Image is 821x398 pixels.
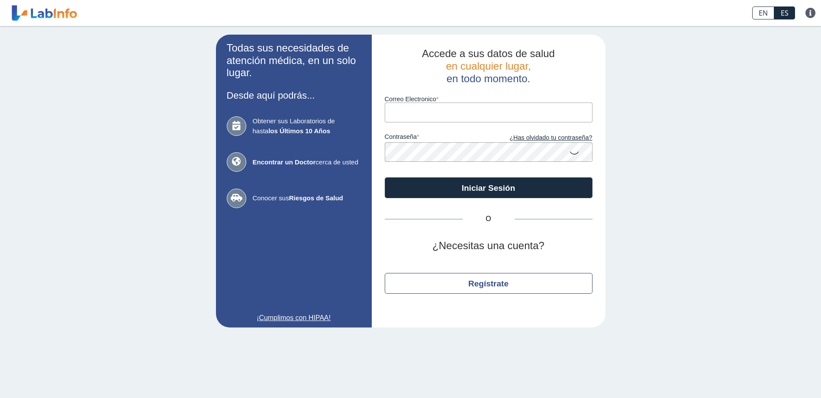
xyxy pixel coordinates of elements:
[289,194,343,202] b: Riesgos de Salud
[774,6,795,19] a: ES
[385,273,592,294] button: Regístrate
[253,193,361,203] span: Conocer sus
[253,116,361,136] span: Obtener sus Laboratorios de hasta
[752,6,774,19] a: EN
[385,96,592,103] label: Correo Electronico
[385,240,592,252] h2: ¿Necesitas una cuenta?
[268,127,330,135] b: los Últimos 10 Años
[227,42,361,79] h2: Todas sus necesidades de atención médica, en un solo lugar.
[489,133,592,143] a: ¿Has olvidado tu contraseña?
[227,90,361,101] h3: Desde aquí podrás...
[447,73,530,84] span: en todo momento.
[422,48,555,59] span: Accede a sus datos de salud
[385,133,489,143] label: contraseña
[385,177,592,198] button: Iniciar Sesión
[253,158,316,166] b: Encontrar un Doctor
[227,313,361,323] a: ¡Cumplimos con HIPAA!
[446,60,531,72] span: en cualquier lugar,
[253,157,361,167] span: cerca de usted
[463,214,515,224] span: O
